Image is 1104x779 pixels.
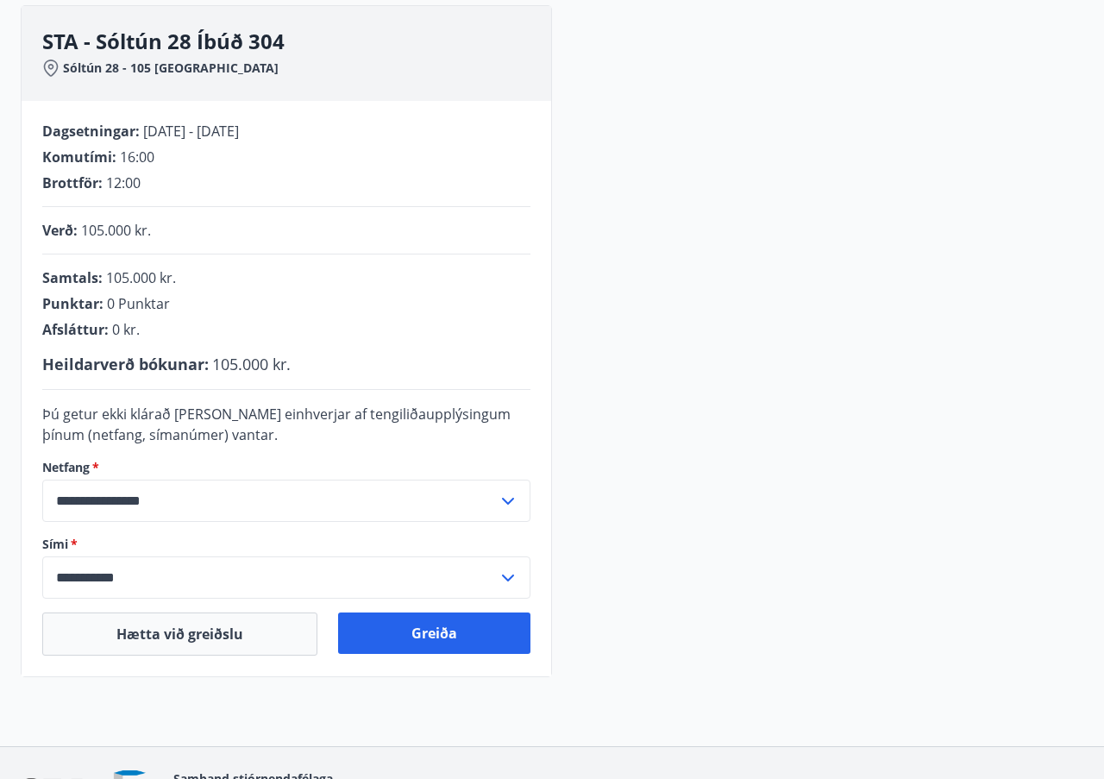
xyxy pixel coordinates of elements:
[112,320,140,339] span: 0 kr.
[338,613,530,654] button: Greiða
[106,268,176,287] span: 105.000 kr.
[42,320,109,339] span: Afsláttur :
[120,148,154,166] span: 16:00
[143,122,239,141] span: [DATE] - [DATE]
[42,268,103,287] span: Samtals :
[42,221,78,240] span: Verð :
[42,405,511,444] span: Þú getur ekki klárað [PERSON_NAME] einhverjar af tengiliðaupplýsingum þínum (netfang, símanúmer) ...
[106,173,141,192] span: 12:00
[42,613,317,656] button: Hætta við greiðslu
[42,148,116,166] span: Komutími :
[42,459,530,476] label: Netfang
[42,173,103,192] span: Brottför :
[42,536,530,553] label: Sími
[42,294,103,313] span: Punktar :
[42,354,209,374] span: Heildarverð bókunar :
[107,294,170,313] span: 0 Punktar
[212,354,291,374] span: 105.000 kr.
[81,221,151,240] span: 105.000 kr.
[42,122,140,141] span: Dagsetningar :
[42,27,551,56] h3: STA - Sóltún 28 Íbúð 304
[63,60,279,77] span: Sóltún 28 - 105 [GEOGRAPHIC_DATA]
